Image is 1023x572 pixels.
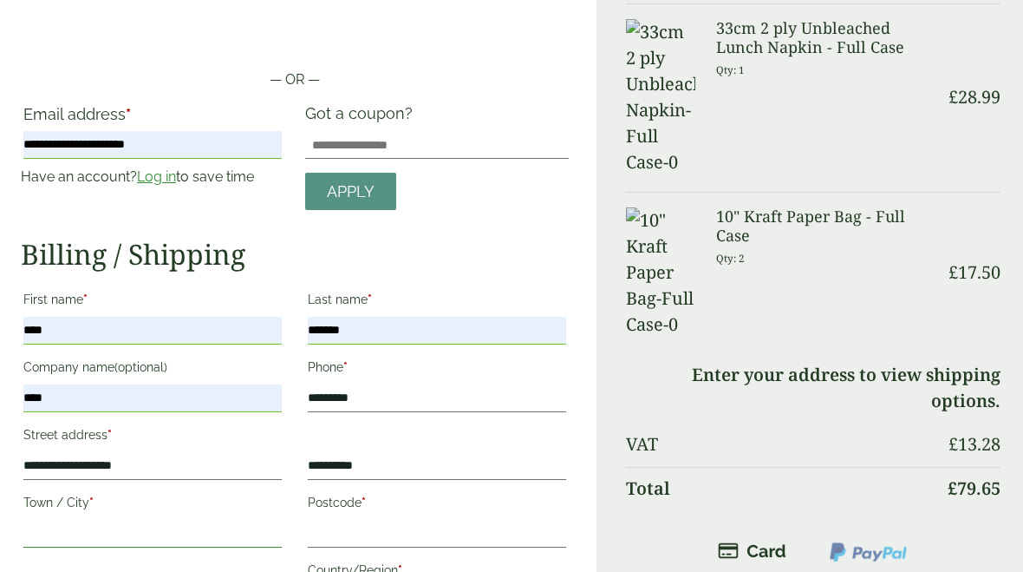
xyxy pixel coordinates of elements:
label: Email address [23,107,282,131]
span: (optional) [114,360,167,374]
h2: Billing / Shipping [21,238,569,271]
label: Company name [23,355,282,385]
label: Got a coupon? [305,104,420,131]
abbr: required [108,428,112,442]
a: Apply [305,173,396,210]
span: £ [948,432,958,456]
span: £ [948,85,958,108]
abbr: required [368,293,372,306]
p: — OR — [21,69,569,90]
abbr: required [362,496,366,510]
bdi: 79.65 [948,477,1000,500]
th: Total [626,467,935,510]
abbr: required [343,360,348,374]
bdi: 28.99 [948,85,1000,108]
label: Phone [308,355,566,385]
label: Town / City [23,490,282,520]
a: Log in [137,168,176,185]
span: £ [948,477,957,500]
td: Enter your address to view shipping options. [626,354,1000,422]
label: Last name [308,287,566,317]
bdi: 17.50 [948,260,1000,284]
th: VAT [626,424,935,465]
abbr: required [126,105,131,123]
h3: 33cm 2 ply Unbleached Lunch Napkin - Full Case [716,19,935,56]
abbr: required [83,293,88,306]
bdi: 13.28 [948,432,1000,456]
p: Have an account? to save time [21,167,284,187]
img: 10" Kraft Paper Bag-Full Case-0 [626,207,695,338]
abbr: required [89,496,94,510]
small: Qty: 1 [716,63,745,76]
img: ppcp-gateway.png [828,541,909,563]
span: Apply [327,182,375,201]
h3: 10" Kraft Paper Bag - Full Case [716,207,935,245]
small: Qty: 2 [716,252,745,265]
iframe: Secure payment button frame [21,14,569,49]
label: First name [23,287,282,317]
label: Street address [23,423,282,452]
span: £ [948,260,958,284]
img: stripe.png [718,541,786,562]
img: 33cm 2 ply Unbleached Napkin-Full Case-0 [626,19,695,175]
label: Postcode [308,490,566,520]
